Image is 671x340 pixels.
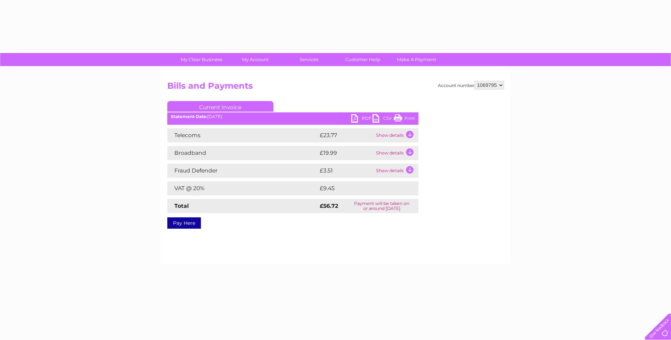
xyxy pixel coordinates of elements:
[372,114,394,124] a: CSV
[438,81,504,89] div: Account number
[280,53,338,66] a: Services
[167,81,504,94] h2: Bills and Payments
[374,164,418,178] td: Show details
[387,53,446,66] a: Make A Payment
[167,146,318,160] td: Broadband
[172,53,231,66] a: My Clear Business
[167,101,273,112] a: Current Invoice
[374,146,418,160] td: Show details
[334,53,392,66] a: Customer Help
[318,164,374,178] td: £3.51
[318,146,374,160] td: £19.99
[345,199,418,213] td: Payment will be taken on or around [DATE]
[174,203,189,209] strong: Total
[167,114,418,119] div: [DATE]
[374,128,418,142] td: Show details
[167,164,318,178] td: Fraud Defender
[318,181,402,195] td: £9.45
[351,114,372,124] a: PDF
[167,181,318,195] td: VAT @ 20%
[226,53,284,66] a: My Account
[171,114,207,119] b: Statement Date:
[394,114,415,124] a: Print
[167,128,318,142] td: Telecoms
[167,217,201,229] a: Pay Here
[318,128,374,142] td: £23.77
[320,203,338,209] strong: £56.72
